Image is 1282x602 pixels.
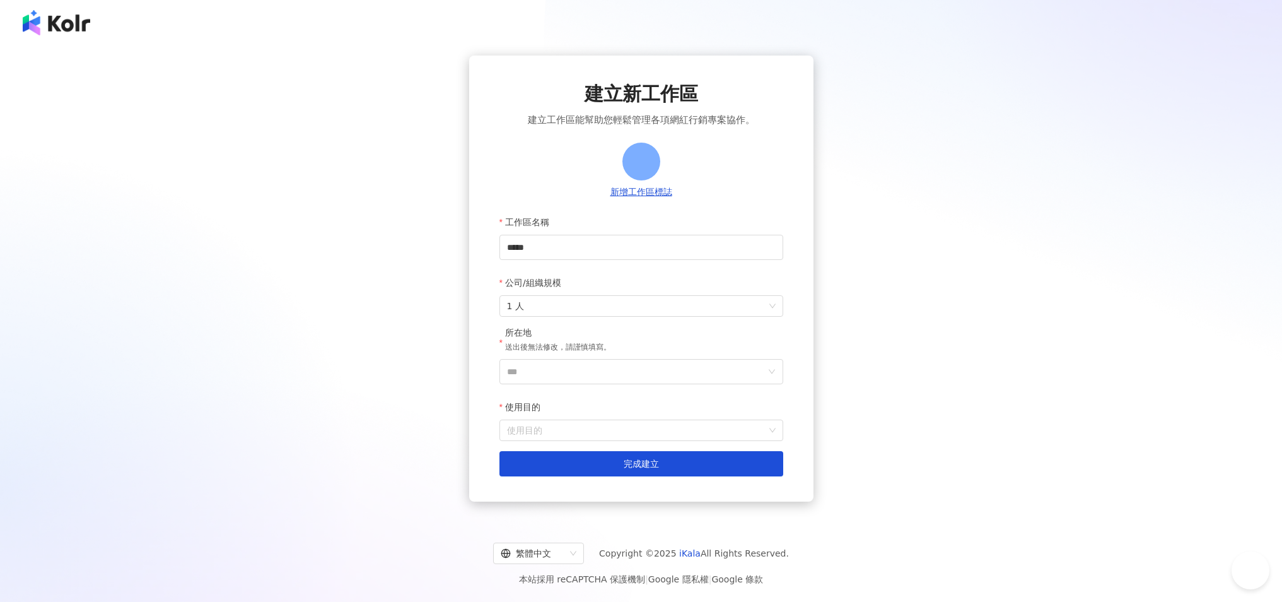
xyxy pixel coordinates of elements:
[23,10,90,35] img: logo
[505,341,611,354] p: 送出後無法修改，請謹慎填寫。
[607,186,676,199] button: 新增工作區標誌
[711,574,763,584] a: Google 條款
[507,296,776,316] span: 1 人
[499,451,783,476] button: 完成建立
[679,548,701,558] a: iKala
[528,112,755,127] span: 建立工作區能幫助您輕鬆管理各項網紅行銷專案協作。
[499,210,559,235] label: 工作區名稱
[648,574,709,584] a: Google 隱私權
[499,235,783,260] input: 工作區名稱
[1232,552,1269,589] iframe: Help Scout Beacon - Open
[599,546,789,561] span: Copyright © 2025 All Rights Reserved.
[709,574,712,584] span: |
[499,394,550,420] label: 使用目的
[501,543,565,564] div: 繁體中文
[499,270,571,295] label: 公司/組織規模
[645,574,648,584] span: |
[505,327,611,339] div: 所在地
[519,572,763,587] span: 本站採用 reCAPTCHA 保護機制
[624,459,659,469] span: 完成建立
[768,368,776,375] span: down
[585,81,698,107] span: 建立新工作區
